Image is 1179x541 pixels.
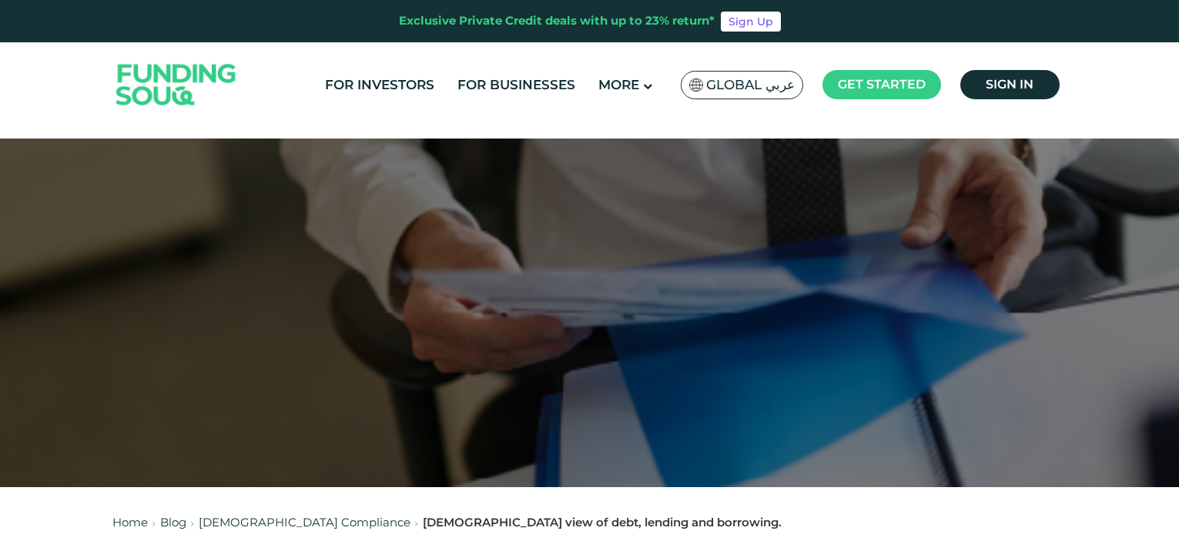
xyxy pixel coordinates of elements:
span: Get started [838,77,926,92]
img: SA Flag [689,78,703,92]
a: For Investors [321,72,438,98]
a: Sign in [960,70,1060,99]
a: Sign Up [721,12,781,32]
a: For Businesses [454,72,579,98]
a: Blog [160,515,186,529]
div: [DEMOGRAPHIC_DATA] view of debt, lending and borrowing. [423,514,782,532]
img: Logo [101,46,252,124]
span: Sign in [986,77,1033,92]
span: More [598,77,639,92]
a: Home [112,515,148,529]
a: [DEMOGRAPHIC_DATA] Compliance [199,515,410,529]
span: Global عربي [706,76,795,94]
div: Exclusive Private Credit deals with up to 23% return* [399,12,715,30]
